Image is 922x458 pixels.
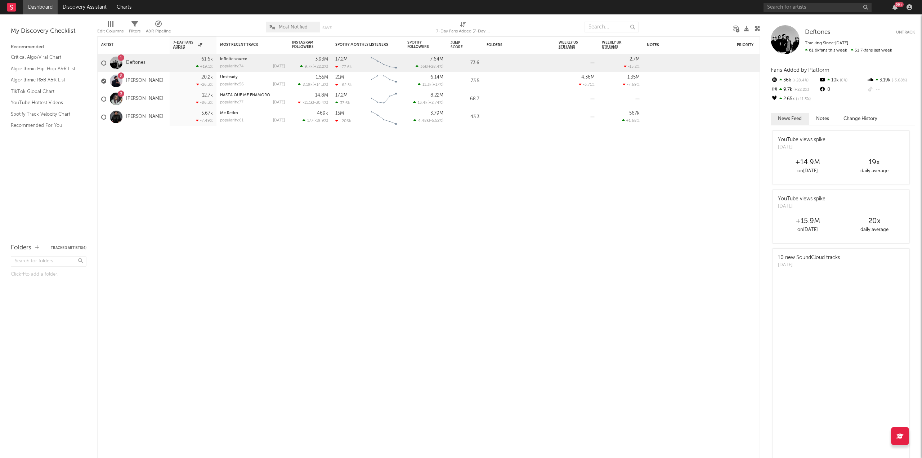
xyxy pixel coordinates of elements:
span: +2.74 % [429,101,442,105]
a: Algorithmic R&B A&R List [11,76,79,84]
div: A&R Pipeline [146,18,171,39]
div: Edit Columns [97,27,124,36]
button: 99+ [892,4,898,10]
span: -5.52 % [430,119,442,123]
div: ( ) [413,100,443,105]
a: Unsteady [220,75,238,79]
span: 13.4k [418,101,428,105]
div: -86.3 % [196,100,213,105]
div: 3.79M [430,111,443,116]
div: 17.2M [335,57,348,62]
div: My Discovery Checklist [11,27,86,36]
div: popularity: 74 [220,65,244,68]
div: 68.7 [451,95,479,103]
a: Me Retiro [220,111,238,115]
span: 61.6k fans this week [805,48,847,53]
div: daily average [841,167,908,175]
div: ( ) [303,118,328,123]
button: Untrack [896,29,915,36]
span: Fans Added by Platform [771,67,829,73]
div: ( ) [416,64,443,69]
div: ( ) [300,64,328,69]
div: ( ) [298,100,328,105]
div: 37.6k [335,101,350,105]
div: 7-Day Fans Added (7-Day Fans Added) [436,27,490,36]
span: 177 [307,119,313,123]
div: Instagram Followers [292,40,317,49]
div: 43.3 [451,113,479,121]
div: 9.7k [771,85,819,94]
a: HASTA QUE ME ENAMORO [220,93,270,97]
span: 0 % [839,79,847,83]
div: -26.3 % [196,82,213,87]
a: infinite source [220,57,247,61]
span: 11.3k [422,83,431,87]
div: 567k [629,111,640,116]
div: 61.6k [201,57,213,62]
div: +14.9M [774,158,841,167]
div: 10 new SoundCloud tracks [778,254,840,262]
svg: Chart title [368,108,400,126]
div: popularity: 61 [220,119,243,123]
a: [PERSON_NAME] [126,114,163,120]
div: on [DATE] [774,167,841,175]
a: Deftones [126,60,146,66]
span: Deftones [805,29,831,35]
div: 10k [819,76,867,85]
div: A&R Pipeline [146,27,171,36]
div: 14.8M [315,93,328,98]
div: 2.7M [630,57,640,62]
span: 4.48k [418,119,429,123]
input: Search for artists [764,3,872,12]
div: infinite source [220,57,285,61]
div: 3.19k [867,76,915,85]
button: News Feed [771,113,809,125]
span: -30.4 % [314,101,327,105]
div: daily average [841,226,908,234]
div: 73.6 [451,59,479,67]
div: -77.6k [335,65,352,69]
span: +22.2 % [792,88,809,92]
span: +17 % [433,83,442,87]
div: Filters [129,18,140,39]
span: +28.4 % [428,65,442,69]
span: 8.19k [303,83,313,87]
div: Spotify Monthly Listeners [335,43,389,47]
div: ( ) [298,82,328,87]
div: +19.1 % [196,64,213,69]
span: Weekly UK Streams [602,40,629,49]
div: -62.5k [335,83,352,87]
span: +22.2 % [314,65,327,69]
div: 20.2k [201,75,213,80]
div: [DATE] [273,83,285,86]
span: -3.68 % [891,79,907,83]
div: +1.68 % [622,118,640,123]
div: popularity: 77 [220,101,243,105]
div: -15.2 % [624,64,640,69]
div: 0 [819,85,867,94]
span: 7-Day Fans Added [173,40,196,49]
div: YouTube views spike [778,136,825,144]
span: +11.3 % [795,97,811,101]
div: [DATE] [273,119,285,123]
a: [PERSON_NAME] [126,78,163,84]
div: 15M [335,111,344,116]
span: -11.1k [303,101,313,105]
input: Search... [585,22,639,32]
div: [DATE] [778,262,840,269]
div: 20 x [841,217,908,226]
svg: Chart title [368,72,400,90]
div: 99 + [895,2,904,7]
div: Most Recent Track [220,43,274,47]
div: 1.35M [627,75,640,80]
span: 36k [420,65,427,69]
a: Deftones [805,29,831,36]
button: Tracked Artists(4) [51,246,86,250]
div: 3.93M [315,57,328,62]
div: Filters [129,27,140,36]
div: 5.67k [201,111,213,116]
div: [DATE] [778,144,825,151]
div: ( ) [413,118,443,123]
div: 17.2M [335,93,348,98]
div: -3.71 % [579,82,595,87]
